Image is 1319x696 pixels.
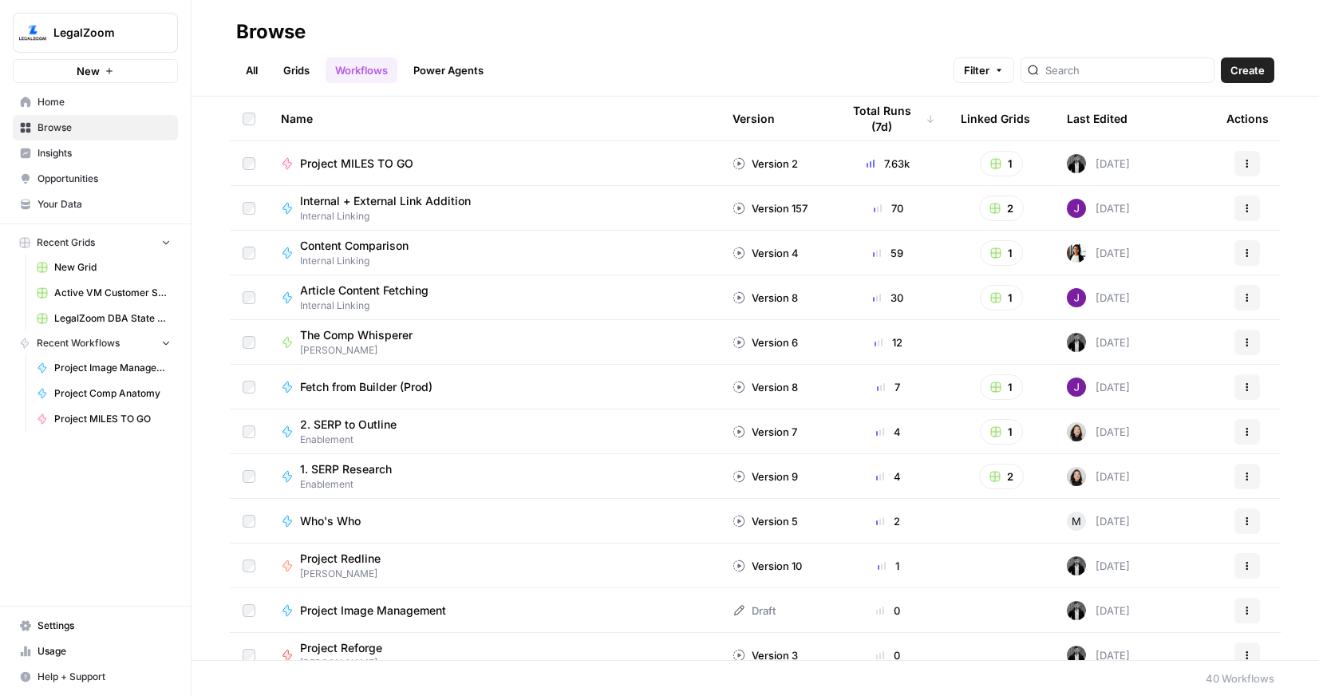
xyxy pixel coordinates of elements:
img: t5ef5oef8zpw1w4g2xghobes91mw [1067,467,1086,486]
img: agqtm212c27aeosmjiqx3wzecrl1 [1067,333,1086,352]
a: Power Agents [404,57,493,83]
span: Recent Workflows [37,336,120,350]
div: 70 [841,200,935,216]
span: Usage [38,644,171,658]
span: Project Image Management [54,361,171,375]
div: [DATE] [1067,333,1130,352]
div: 59 [841,245,935,261]
div: [DATE] [1067,601,1130,620]
input: Search [1045,62,1207,78]
a: Usage [13,639,178,664]
a: Browse [13,115,178,140]
button: 2 [979,196,1024,221]
div: [DATE] [1067,243,1130,263]
span: Settings [38,619,171,633]
div: Version 8 [733,290,798,306]
div: Version 9 [733,469,798,484]
button: Recent Grids [13,231,178,255]
a: Project MILES TO GO [281,156,707,172]
span: Internal Linking [300,209,484,223]
a: 1. SERP ResearchEnablement [281,461,707,492]
span: Internal Linking [300,254,421,268]
span: [PERSON_NAME] [300,343,425,358]
a: Grids [274,57,319,83]
span: Insights [38,146,171,160]
span: Filter [964,62,989,78]
div: [DATE] [1067,154,1130,173]
img: nj1ssy6o3lyd6ijko0eoja4aphzn [1067,288,1086,307]
div: 40 Workflows [1206,670,1274,686]
a: Fetch from Builder (Prod) [281,379,707,395]
a: Home [13,89,178,115]
button: 2 [979,464,1024,489]
div: Version 10 [733,558,802,574]
img: LegalZoom Logo [18,18,47,47]
span: LegalZoom DBA State Articles [54,311,171,326]
div: 7.63k [841,156,935,172]
span: [PERSON_NAME] [300,567,393,581]
div: Name [281,97,707,140]
span: Enablement [300,477,405,492]
img: nj1ssy6o3lyd6ijko0eoja4aphzn [1067,378,1086,397]
button: Workspace: LegalZoom [13,13,178,53]
span: M [1072,513,1081,529]
span: The Comp Whisperer [300,327,413,343]
div: 0 [841,603,935,619]
a: Your Data [13,192,178,217]
button: 1 [980,285,1023,310]
a: The Comp Whisperer[PERSON_NAME] [281,327,707,358]
div: 1 [841,558,935,574]
span: LegalZoom [53,25,150,41]
a: Insights [13,140,178,166]
a: Article Content FetchingInternal Linking [281,283,707,313]
div: Total Runs (7d) [841,97,935,140]
span: Help + Support [38,670,171,684]
div: [DATE] [1067,646,1130,665]
span: New Grid [54,260,171,275]
a: Project Redline[PERSON_NAME] [281,551,707,581]
img: t5ef5oef8zpw1w4g2xghobes91mw [1067,422,1086,441]
span: Enablement [300,433,409,447]
button: 1 [980,151,1023,176]
img: agqtm212c27aeosmjiqx3wzecrl1 [1067,154,1086,173]
a: Internal + External Link AdditionInternal Linking [281,193,707,223]
button: 1 [980,419,1023,445]
span: Internal Linking [300,299,441,313]
span: [PERSON_NAME] [300,656,395,670]
a: LegalZoom DBA State Articles [30,306,178,331]
div: Version 7 [733,424,797,440]
button: Filter [954,57,1014,83]
a: Opportunities [13,166,178,192]
span: Project MILES TO GO [300,156,413,172]
button: New [13,59,178,83]
span: Fetch from Builder (Prod) [300,379,432,395]
div: Actions [1226,97,1269,140]
span: Browse [38,121,171,135]
div: Version 5 [733,513,798,529]
div: 2 [841,513,935,529]
img: nj1ssy6o3lyd6ijko0eoja4aphzn [1067,199,1086,218]
span: 2. SERP to Outline [300,417,397,433]
a: Project MILES TO GO [30,406,178,432]
span: Create [1230,62,1265,78]
div: Draft [733,603,776,619]
button: 1 [980,374,1023,400]
span: Article Content Fetching [300,283,428,299]
div: Version 157 [733,200,808,216]
a: 2. SERP to OutlineEnablement [281,417,707,447]
span: New [77,63,100,79]
a: Project Reforge[PERSON_NAME] [281,640,707,670]
img: agqtm212c27aeosmjiqx3wzecrl1 [1067,646,1086,665]
div: Version 8 [733,379,798,395]
div: 0 [841,647,935,663]
button: 1 [980,240,1023,266]
button: Help + Support [13,664,178,690]
span: Project Redline [300,551,381,567]
div: Browse [236,19,306,45]
a: Project Image Management [30,355,178,381]
span: Who's Who [300,513,361,529]
span: Content Comparison [300,238,409,254]
span: Opportunities [38,172,171,186]
a: Active VM Customer Sorting [30,280,178,306]
div: Last Edited [1067,97,1127,140]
